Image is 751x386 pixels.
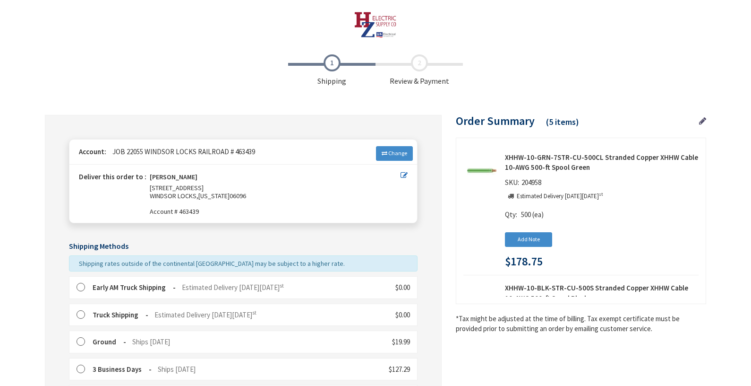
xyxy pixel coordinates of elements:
: *Tax might be adjusted at the time of billing. Tax exempt certificate must be provided prior to s... [456,314,706,334]
img: XHHW-10-BLK-STR-CU-500S Stranded Copper XHHW Cable 10-AWG 500-ft Spool Black [467,287,496,316]
span: JOB 22055 WINDSOR LOCKS RAILROAD # 463439 [108,147,255,156]
span: Account # 463439 [150,208,401,216]
span: (ea) [532,210,544,219]
span: WINDSOR LOCKS, [150,192,198,200]
img: HZ Electric Supply [354,12,397,38]
span: 204958 [519,178,544,187]
sup: st [252,309,256,316]
span: Qty [505,210,516,219]
sup: st [599,191,603,197]
span: Change [388,149,407,157]
span: Estimated Delivery [DATE][DATE] [182,283,284,292]
span: $0.00 [395,310,410,319]
iframe: Opens a widget where you can find more information [659,360,723,384]
img: XHHW-10-GRN-7STR-CU-500CL Stranded Copper XHHW Cable 10-AWG 500-ft Spool Green [467,156,496,185]
a: Change [376,146,413,160]
strong: Ground [93,337,126,346]
span: Order Summary [456,114,535,128]
strong: Deliver this order to : [79,172,146,181]
strong: XHHW-10-GRN-7STR-CU-500CL Stranded Copper XHHW Cable 10-AWG 500-ft Spool Green [505,152,699,173]
span: [STREET_ADDRESS] [150,184,204,192]
strong: XHHW-10-BLK-STR-CU-500S Stranded Copper XHHW Cable 10-AWG 500-ft Spool Black [505,283,699,303]
p: Estimated Delivery [DATE][DATE] [517,192,603,201]
strong: 3 Business Days [93,365,152,374]
span: Ships [DATE] [158,365,196,374]
span: Estimated Delivery [DATE][DATE] [154,310,256,319]
span: (5 items) [546,116,579,127]
span: $127.29 [389,365,410,374]
sup: st [280,282,284,289]
strong: Account: [79,147,106,156]
span: Shipping [288,54,375,87]
span: 500 [521,210,531,219]
span: 06096 [230,192,246,200]
strong: [PERSON_NAME] [150,173,197,184]
span: $0.00 [395,283,410,292]
strong: Early AM Truck Shipping [93,283,176,292]
strong: Truck Shipping [93,310,148,319]
span: Shipping rates outside of the continental [GEOGRAPHIC_DATA] may be subject to a higher rate. [79,259,345,268]
span: Ships [DATE] [132,337,170,346]
h5: Shipping Methods [69,242,418,251]
div: SKU: [505,177,544,191]
span: Review & Payment [375,54,463,87]
span: [US_STATE] [198,192,230,200]
span: $19.99 [392,337,410,346]
span: $178.75 [505,255,543,268]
